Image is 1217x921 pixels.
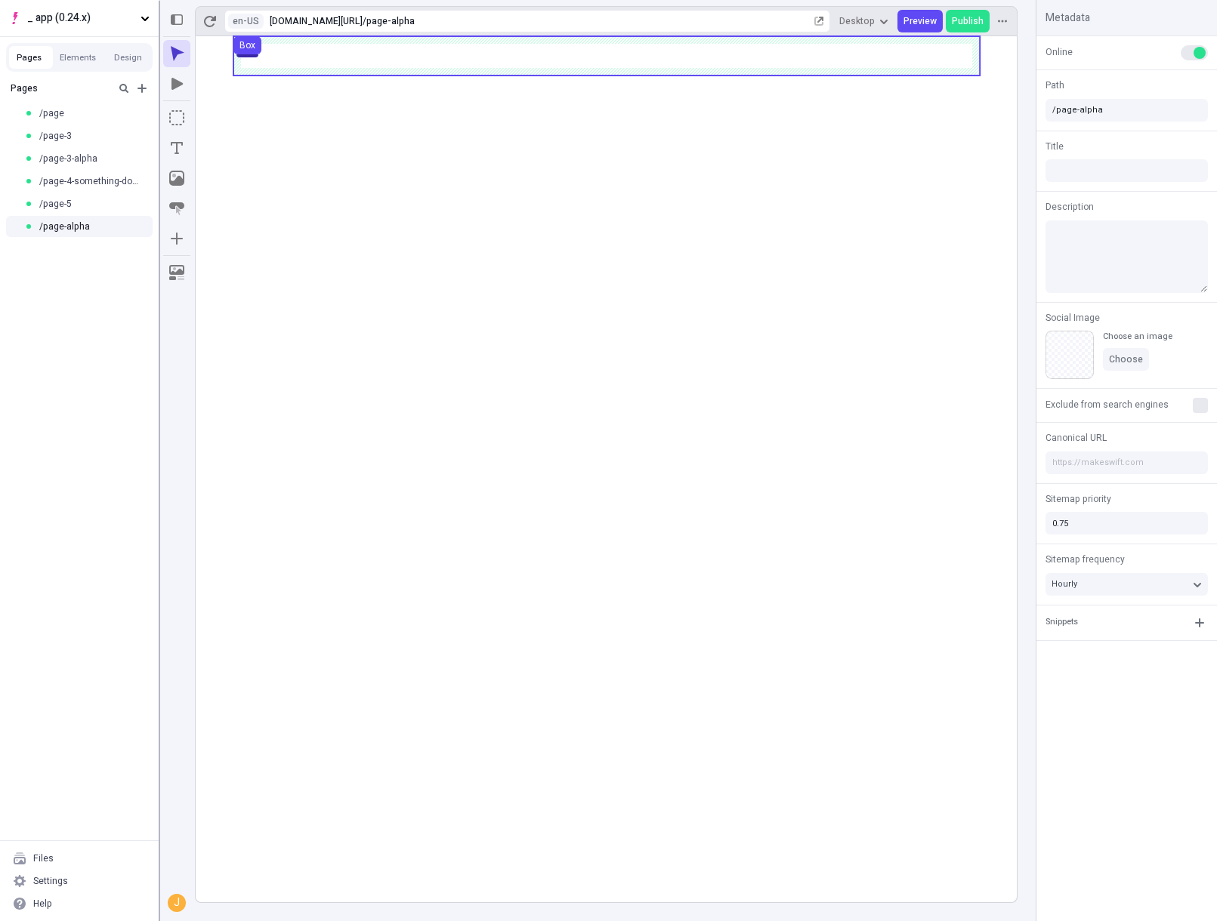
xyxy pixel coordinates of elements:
span: Description [1046,200,1094,214]
button: Hourly [1046,573,1208,596]
button: Pages [8,46,51,69]
div: Choose an image [1103,331,1172,342]
span: Canonical URL [1046,431,1107,445]
span: _ app (0.24.x) [27,10,134,26]
span: /page-5 [39,198,72,210]
div: Pages [11,82,109,94]
button: Publish [946,10,990,32]
div: Snippets [1046,616,1078,629]
div: Settings [33,875,68,887]
div: Help [33,898,52,910]
span: /page-3 [39,130,72,142]
span: Social Image [1046,311,1100,325]
span: /page [39,107,64,119]
div: page-alpha [366,15,811,27]
div: [URL][DOMAIN_NAME] [270,15,363,27]
span: Sitemap frequency [1046,553,1125,566]
span: /page-alpha [39,220,90,233]
span: /page-3-alpha [39,152,97,165]
button: Elements [51,46,105,69]
button: Open locale picker [228,14,264,29]
span: en-US [233,14,259,28]
span: Hourly [1052,578,1077,590]
span: Path [1046,79,1064,92]
input: https://makeswift.com [1046,451,1208,474]
button: Preview [897,10,943,32]
span: Online [1046,45,1073,59]
span: Publish [952,15,984,27]
span: /page-4-something-dope3 [39,175,141,187]
button: Box [233,36,261,54]
span: Exclude from search engines [1046,398,1169,411]
button: Choose [1103,348,1149,371]
div: Files [33,852,54,864]
div: / [363,15,366,27]
span: Desktop [839,15,875,27]
button: Desktop [833,10,894,32]
div: Box [239,39,255,51]
span: Title [1046,140,1064,153]
span: Choose [1109,353,1143,365]
span: Sitemap priority [1046,492,1111,506]
span: Preview [903,15,937,27]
